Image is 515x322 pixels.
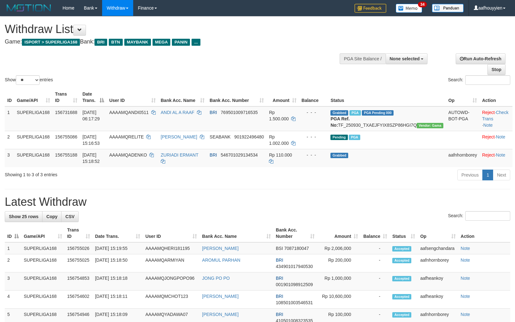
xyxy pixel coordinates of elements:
a: Note [496,134,505,139]
td: aafheankoy [418,272,458,291]
td: AAAAMQMCHOT123 [143,291,199,309]
span: Copy 769501009716535 to clipboard [221,110,258,115]
span: BRI [276,276,283,281]
span: BRI [210,110,217,115]
a: [PERSON_NAME] [202,246,238,251]
span: BTN [109,39,123,46]
div: - - - [302,109,326,116]
a: Copy [42,211,62,222]
span: Pending [330,135,348,140]
span: 34 [418,2,427,7]
input: Search: [465,211,510,221]
span: PANIN [172,39,190,46]
th: Status: activate to sort column ascending [390,224,418,242]
a: [PERSON_NAME] [161,134,197,139]
a: Reject [482,110,495,115]
img: Feedback.jpg [355,4,386,13]
th: Bank Acc. Number: activate to sort column ascending [273,224,317,242]
th: Bank Acc. Number: activate to sort column ascending [207,88,266,106]
td: aafnhornborey [446,149,479,167]
td: - [361,254,390,272]
a: Reject [482,134,495,139]
a: Note [461,312,470,317]
span: Rp 110.000 [269,152,292,158]
th: Balance: activate to sort column ascending [361,224,390,242]
td: SUPERLIGA168 [14,149,53,167]
td: 156755026 [65,242,93,254]
a: ANDI AL A RAAF [161,110,194,115]
td: SUPERLIGA168 [21,242,65,254]
td: aafheankoy [418,291,458,309]
td: SUPERLIGA168 [21,291,65,309]
span: [DATE] 15:16:53 [82,134,100,146]
a: 1 [482,170,493,180]
td: · [479,131,512,149]
span: Copy [46,214,57,219]
span: PGA Pending [362,110,394,116]
td: 3 [5,272,21,291]
td: aafsengchandara [418,242,458,254]
td: - [361,272,390,291]
a: Note [461,258,470,263]
th: Op: activate to sort column ascending [418,224,458,242]
span: ISPORT > SUPERLIGA168 [22,39,80,46]
th: Balance [299,88,328,106]
span: BRI [276,312,283,317]
span: 156755086 [55,134,77,139]
a: Run Auto-Refresh [456,53,505,64]
td: SUPERLIGA168 [14,131,53,149]
td: AAAAMQARMIYAN [143,254,199,272]
h1: Latest Withdraw [5,196,510,208]
th: Amount: activate to sort column ascending [317,224,361,242]
span: CSV [65,214,75,219]
button: None selected [386,53,428,64]
span: MEGA [153,39,171,46]
a: ZURIADI ERMANT [161,152,199,158]
td: [DATE] 15:18:18 [93,272,143,291]
span: 156731688 [55,110,77,115]
span: Rp 1.500.000 [269,110,289,121]
input: Search: [465,75,510,85]
span: Copy 108501003546531 to clipboard [276,300,313,305]
span: AAAAMQRELITE [109,134,144,139]
span: Accepted [392,276,411,281]
a: [PERSON_NAME] [202,294,238,299]
td: SUPERLIGA168 [21,254,65,272]
th: Amount: activate to sort column ascending [266,88,299,106]
span: BRI [210,152,217,158]
span: Copy 7087180047 to clipboard [284,246,309,251]
span: [DATE] 06:17:29 [82,110,100,121]
a: Note [483,123,493,128]
td: AAAAMQJONGPOPO96 [143,272,199,291]
td: - [361,291,390,309]
div: - - - [302,134,326,140]
td: 1 [5,242,21,254]
th: Action [479,88,512,106]
a: Reject [482,152,495,158]
td: [DATE] 15:18:50 [93,254,143,272]
td: 156755025 [65,254,93,272]
th: Date Trans.: activate to sort column descending [80,88,107,106]
a: Note [461,294,470,299]
td: [DATE] 15:18:11 [93,291,143,309]
td: aafnhornborey [418,254,458,272]
td: - [361,242,390,254]
td: 2 [5,254,21,272]
td: SUPERLIGA168 [21,272,65,291]
img: MOTION_logo.png [5,3,53,13]
h1: Withdraw List [5,23,337,36]
span: Vendor URL: https://trx31.1velocity.biz [417,123,443,128]
td: SUPERLIGA168 [14,106,53,131]
td: Rp 200,000 [317,254,361,272]
a: [PERSON_NAME] [202,312,238,317]
th: Trans ID: activate to sort column ascending [65,224,93,242]
td: Rp 10,600,000 [317,291,361,309]
span: None selected [390,56,420,61]
a: AROMUL PARHAN [202,258,240,263]
span: BRI [276,258,283,263]
img: panduan.png [432,4,464,12]
label: Search: [448,211,510,221]
td: 156754602 [65,291,93,309]
span: Grabbed [330,153,348,158]
div: PGA Site Balance / [340,53,385,64]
